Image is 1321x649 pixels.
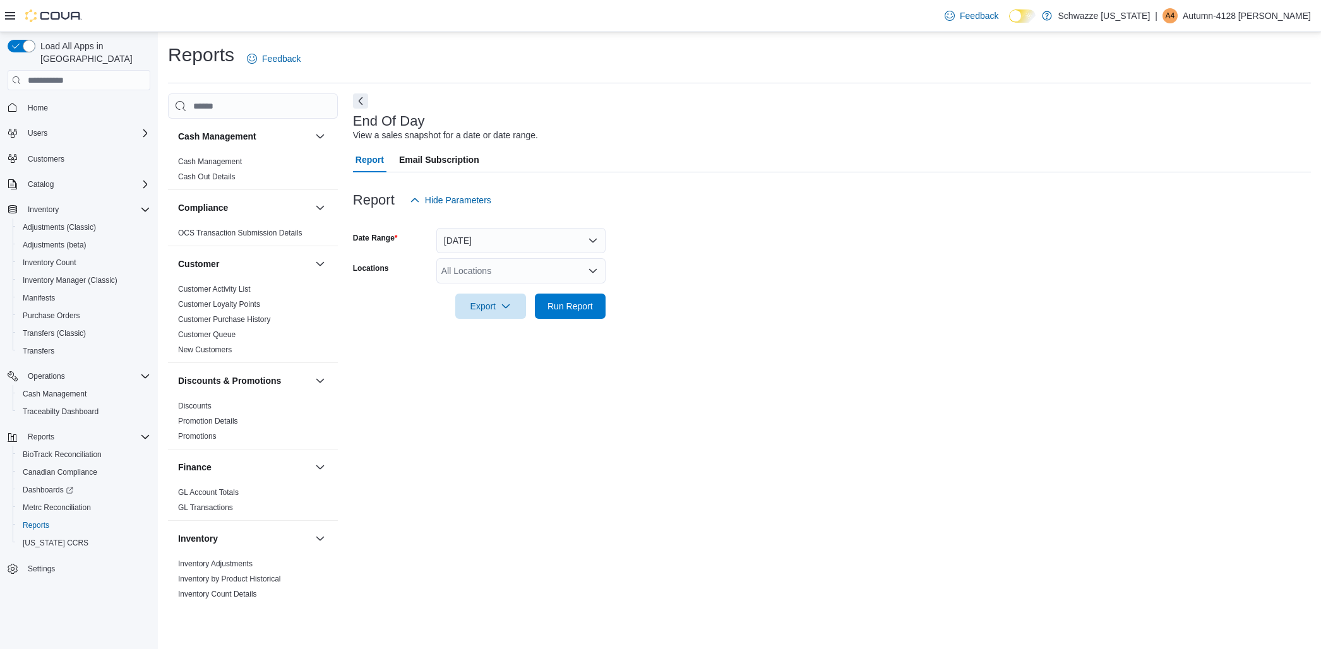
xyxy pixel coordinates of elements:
[168,398,338,449] div: Discounts & Promotions
[18,404,150,419] span: Traceabilty Dashboard
[18,273,150,288] span: Inventory Manager (Classic)
[405,188,496,213] button: Hide Parameters
[35,40,150,65] span: Load All Apps in [GEOGRAPHIC_DATA]
[1183,8,1311,23] p: Autumn-4128 [PERSON_NAME]
[178,130,256,143] h3: Cash Management
[3,559,155,578] button: Settings
[168,225,338,246] div: Compliance
[3,367,155,385] button: Operations
[18,447,150,462] span: BioTrack Reconciliation
[168,42,234,68] h1: Reports
[23,126,150,141] span: Users
[23,293,55,303] span: Manifests
[13,481,155,499] a: Dashboards
[1058,8,1151,23] p: Schwazze [US_STATE]
[178,590,257,598] a: Inventory Count Details
[178,575,281,583] a: Inventory by Product Historical
[18,343,59,359] a: Transfers
[455,294,526,319] button: Export
[168,282,338,362] div: Customer
[23,520,49,530] span: Reports
[18,290,150,306] span: Manifests
[28,103,48,113] span: Home
[13,342,155,360] button: Transfers
[313,256,328,271] button: Customer
[23,485,73,495] span: Dashboards
[13,324,155,342] button: Transfers (Classic)
[18,482,78,497] a: Dashboards
[178,345,232,354] a: New Customers
[23,100,53,116] a: Home
[23,151,150,167] span: Customers
[18,535,150,551] span: Washington CCRS
[178,574,281,584] span: Inventory by Product Historical
[8,93,150,610] nav: Complex example
[178,559,253,568] a: Inventory Adjustments
[23,429,59,444] button: Reports
[168,485,338,520] div: Finance
[13,307,155,324] button: Purchase Orders
[23,467,97,477] span: Canadian Compliance
[28,128,47,138] span: Users
[18,255,150,270] span: Inventory Count
[18,326,91,341] a: Transfers (Classic)
[18,326,150,341] span: Transfers (Classic)
[23,202,150,217] span: Inventory
[18,255,81,270] a: Inventory Count
[178,201,310,214] button: Compliance
[178,330,236,339] a: Customer Queue
[18,237,92,253] a: Adjustments (beta)
[262,52,301,65] span: Feedback
[399,147,479,172] span: Email Subscription
[178,503,233,512] a: GL Transactions
[18,447,107,462] a: BioTrack Reconciliation
[23,311,80,321] span: Purchase Orders
[313,460,328,475] button: Finance
[23,202,64,217] button: Inventory
[28,432,54,442] span: Reports
[463,294,518,319] span: Export
[178,401,212,411] span: Discounts
[178,605,284,614] a: Inventory On Hand by Package
[178,157,242,166] a: Cash Management
[178,315,271,324] a: Customer Purchase History
[313,531,328,546] button: Inventory
[1166,8,1175,23] span: A4
[18,465,150,480] span: Canadian Compliance
[960,9,998,22] span: Feedback
[353,93,368,109] button: Next
[23,369,70,384] button: Operations
[353,129,538,142] div: View a sales snapshot for a date or date range.
[13,446,155,463] button: BioTrack Reconciliation
[18,500,96,515] a: Metrc Reconciliation
[178,374,281,387] h3: Discounts & Promotions
[18,343,150,359] span: Transfers
[23,407,99,417] span: Traceabilty Dashboard
[23,503,91,513] span: Metrc Reconciliation
[23,177,59,192] button: Catalog
[18,482,150,497] span: Dashboards
[3,428,155,446] button: Reports
[547,300,593,313] span: Run Report
[178,461,212,473] h3: Finance
[23,346,54,356] span: Transfers
[23,275,117,285] span: Inventory Manager (Classic)
[23,450,102,460] span: BioTrack Reconciliation
[13,534,155,552] button: [US_STATE] CCRS
[353,233,398,243] label: Date Range
[313,200,328,215] button: Compliance
[178,157,242,167] span: Cash Management
[178,402,212,410] a: Discounts
[178,532,218,545] h3: Inventory
[353,114,425,129] h3: End Of Day
[13,218,155,236] button: Adjustments (Classic)
[178,201,228,214] h3: Compliance
[25,9,82,22] img: Cova
[3,201,155,218] button: Inventory
[1155,8,1157,23] p: |
[18,518,150,533] span: Reports
[13,254,155,271] button: Inventory Count
[168,154,338,189] div: Cash Management
[535,294,606,319] button: Run Report
[178,432,217,441] a: Promotions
